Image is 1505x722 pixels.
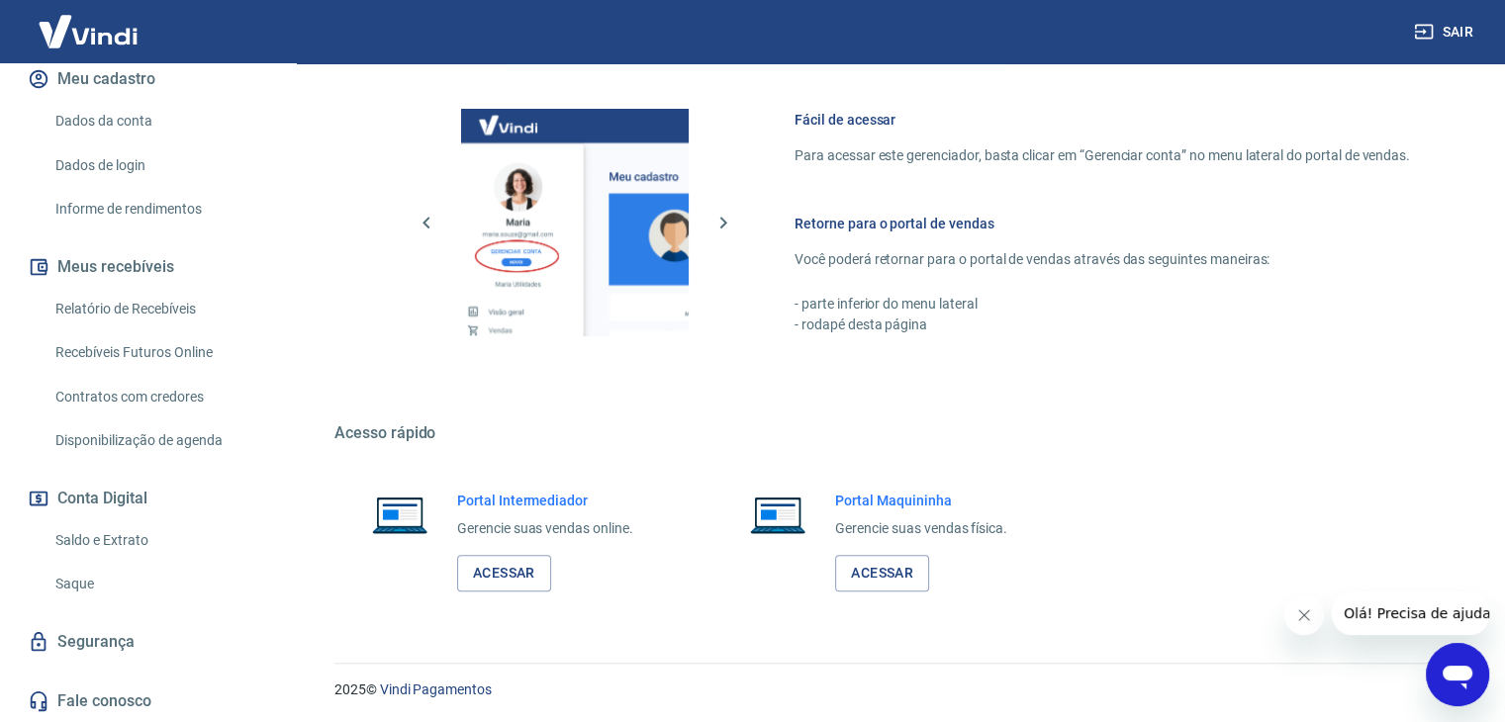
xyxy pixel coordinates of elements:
[47,377,272,417] a: Contratos com credores
[461,109,689,336] img: Imagem da dashboard mostrando o botão de gerenciar conta na sidebar no lado esquerdo
[835,518,1007,539] p: Gerencie suas vendas física.
[795,145,1410,166] p: Para acessar este gerenciador, basta clicar em “Gerenciar conta” no menu lateral do portal de ven...
[24,1,152,61] img: Vindi
[835,491,1007,510] h6: Portal Maquininha
[1426,643,1489,706] iframe: Botão para abrir a janela de mensagens
[47,332,272,373] a: Recebíveis Futuros Online
[47,520,272,561] a: Saldo e Extrato
[358,491,441,538] img: Imagem de um notebook aberto
[457,518,633,539] p: Gerencie suas vendas online.
[24,57,272,101] button: Meu cadastro
[795,110,1410,130] h6: Fácil de acessar
[795,315,1410,335] p: - rodapé desta página
[24,620,272,664] a: Segurança
[47,564,272,604] a: Saque
[457,491,633,510] h6: Portal Intermediador
[24,245,272,289] button: Meus recebíveis
[1284,595,1324,635] iframe: Fechar mensagem
[1332,591,1489,635] iframe: Mensagem da empresa
[380,681,492,697] a: Vindi Pagamentos
[835,555,929,591] a: Acessar
[334,423,1458,443] h5: Acesso rápido
[334,679,1458,700] p: 2025 ©
[736,491,819,538] img: Imagem de um notebook aberto
[47,145,272,186] a: Dados de login
[47,101,272,141] a: Dados da conta
[47,189,272,229] a: Informe de rendimentos
[47,289,272,329] a: Relatório de Recebíveis
[795,214,1410,233] h6: Retorne para o portal de vendas
[24,477,272,520] button: Conta Digital
[457,555,551,591] a: Acessar
[47,420,272,461] a: Disponibilização de agenda
[12,14,166,30] span: Olá! Precisa de ajuda?
[795,249,1410,270] p: Você poderá retornar para o portal de vendas através das seguintes maneiras:
[795,294,1410,315] p: - parte inferior do menu lateral
[1410,14,1481,50] button: Sair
